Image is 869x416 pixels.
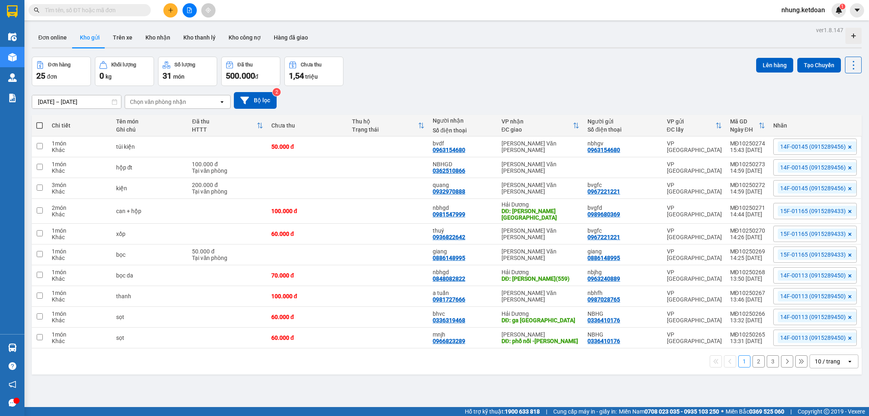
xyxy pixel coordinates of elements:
[271,272,344,279] div: 70.000 đ
[587,255,620,261] div: 0886148995
[730,275,765,282] div: 13:50 [DATE]
[163,71,172,81] span: 31
[840,4,845,9] sup: 1
[502,269,579,275] div: Hải Dương
[8,53,17,62] img: warehouse-icon
[587,182,658,188] div: bvgfc
[433,338,465,344] div: 0966823289
[433,310,493,317] div: bhvc
[502,275,579,282] div: DĐ: tp-hải dương(559)
[433,331,493,338] div: mnjh
[116,143,184,150] div: túi kiện
[234,92,277,109] button: Bộ lọc
[730,140,765,147] div: MĐ10250274
[780,230,846,238] span: 15F-01165 (0915289433)
[854,7,861,14] span: caret-down
[433,140,493,147] div: bvdf
[587,269,658,275] div: nbjhg
[52,122,108,129] div: Chi tiết
[587,205,658,211] div: bvgfd
[730,182,765,188] div: MĐ10250272
[756,58,793,73] button: Lên hàng
[116,126,184,133] div: Ghi chú
[663,115,726,136] th: Toggle SortBy
[667,205,722,218] div: VP [GEOGRAPHIC_DATA]
[587,296,620,303] div: 0987028765
[273,88,281,96] sup: 2
[587,310,658,317] div: NBHG
[587,147,620,153] div: 0963154680
[188,115,267,136] th: Toggle SortBy
[730,338,765,344] div: 13:31 [DATE]
[139,28,177,47] button: Kho nhận
[289,71,304,81] span: 1,54
[116,208,184,214] div: can + hộp
[780,251,846,258] span: 15F-01165 (0915289433)
[267,28,315,47] button: Hàng đã giao
[502,317,579,324] div: DĐ: ga phú thái
[824,409,829,414] span: copyright
[433,188,465,195] div: 0932970888
[52,317,108,324] div: Khác
[222,28,267,47] button: Kho công nợ
[433,317,465,324] div: 0336319468
[255,73,258,80] span: đ
[667,227,722,240] div: VP [GEOGRAPHIC_DATA]
[587,317,620,324] div: 0336410176
[219,99,225,105] svg: open
[850,3,864,18] button: caret-down
[587,188,620,195] div: 0967221221
[553,407,617,416] span: Cung cấp máy in - giấy in:
[835,7,843,14] img: icon-new-feature
[271,143,344,150] div: 50.000 đ
[48,62,70,68] div: Đơn hàng
[775,5,832,15] span: nhung.ketdoan
[116,164,184,171] div: hộp đt
[52,140,108,147] div: 1 món
[738,355,750,368] button: 1
[433,227,493,234] div: thuý
[497,115,583,136] th: Toggle SortBy
[730,205,765,211] div: MĐ10250271
[815,357,840,365] div: 10 / trang
[730,248,765,255] div: MĐ10250269
[352,126,418,133] div: Trạng thái
[192,248,263,255] div: 50.000 đ
[52,188,108,195] div: Khác
[587,126,658,133] div: Số điện thoại
[52,161,108,167] div: 1 món
[52,275,108,282] div: Khác
[116,185,184,191] div: kiện
[587,140,658,147] div: nbhgv
[730,296,765,303] div: 13:46 [DATE]
[730,147,765,153] div: 15:43 [DATE]
[730,310,765,317] div: MĐ10250266
[52,248,108,255] div: 1 món
[52,255,108,261] div: Khác
[73,28,106,47] button: Kho gửi
[226,71,255,81] span: 500.000
[284,57,343,86] button: Chưa thu1,54 triệu
[168,7,174,13] span: plus
[116,314,184,320] div: sọt
[47,73,57,80] span: đơn
[790,407,792,416] span: |
[780,185,846,192] span: 14F-00145 (0915289456)
[433,275,465,282] div: 0848082822
[645,408,719,415] strong: 0708 023 035 - 0935 103 250
[502,161,579,174] div: [PERSON_NAME] Văn [PERSON_NAME]
[502,182,579,195] div: [PERSON_NAME] Văn [PERSON_NAME]
[667,182,722,195] div: VP [GEOGRAPHIC_DATA]
[7,5,18,18] img: logo-vxr
[502,248,579,261] div: [PERSON_NAME] Văn [PERSON_NAME]
[271,231,344,237] div: 60.000 đ
[721,410,724,413] span: ⚪️
[730,211,765,218] div: 14:44 [DATE]
[546,407,547,416] span: |
[667,269,722,282] div: VP [GEOGRAPHIC_DATA]
[730,118,759,125] div: Mã GD
[587,338,620,344] div: 0336410176
[177,28,222,47] button: Kho thanh lý
[587,275,620,282] div: 0963240889
[32,57,91,86] button: Đơn hàng25đơn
